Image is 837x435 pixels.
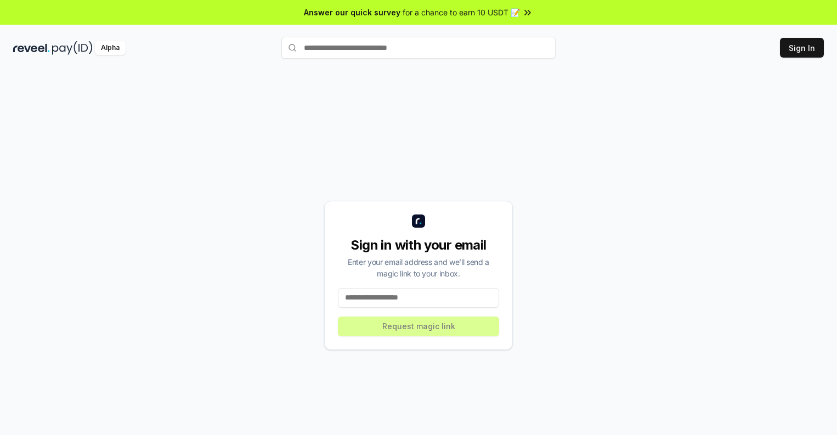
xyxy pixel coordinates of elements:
[304,7,400,18] span: Answer our quick survey
[338,256,499,279] div: Enter your email address and we’ll send a magic link to your inbox.
[403,7,520,18] span: for a chance to earn 10 USDT 📝
[13,41,50,55] img: reveel_dark
[95,41,126,55] div: Alpha
[52,41,93,55] img: pay_id
[338,236,499,254] div: Sign in with your email
[412,214,425,228] img: logo_small
[780,38,824,58] button: Sign In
